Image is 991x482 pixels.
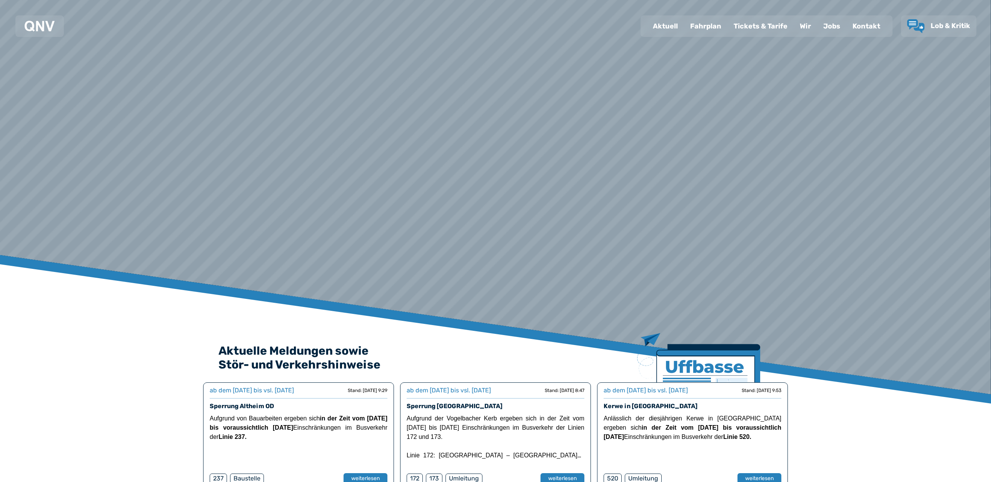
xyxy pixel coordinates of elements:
[604,402,697,410] a: Kerwe in [GEOGRAPHIC_DATA]
[604,415,781,440] span: Anlässlich der diesjährigen Kerwe in [GEOGRAPHIC_DATA] ergeben sich Einschränkungen im Busverkehr...
[348,387,387,394] div: Stand: [DATE] 9:29
[407,402,502,410] a: Sperrung [GEOGRAPHIC_DATA]
[604,424,781,440] strong: in der Zeit vom [DATE] bis voraussichtlich [DATE]
[219,344,772,372] h2: Aktuelle Meldungen sowie Stör- und Verkehrshinweise
[210,402,274,410] a: Sperrung Altheim OD
[723,434,751,440] strong: Linie 520.
[647,16,684,36] a: Aktuell
[742,387,781,394] div: Stand: [DATE] 9:53
[684,16,727,36] a: Fahrplan
[25,18,55,34] a: QNV Logo
[407,415,584,440] span: Aufgrund der Vogelbacher Kerb ergeben sich in der Zeit vom [DATE] bis [DATE] Einschränkungen im B...
[817,16,846,36] a: Jobs
[210,415,387,440] span: Aufgrund von Bauarbeiten ergeben sich Einschränkungen im Busverkehr der
[794,16,817,36] a: Wir
[907,19,970,33] a: Lob & Kritik
[931,22,970,30] span: Lob & Kritik
[210,386,294,395] div: ab dem [DATE] bis vsl. [DATE]
[604,386,688,395] div: ab dem [DATE] bis vsl. [DATE]
[407,452,584,468] span: Linie 172: [GEOGRAPHIC_DATA] – [GEOGRAPHIC_DATA] – [GEOGRAPHIC_DATA]
[219,434,247,440] strong: Linie 237.
[407,386,491,395] div: ab dem [DATE] bis vsl. [DATE]
[637,333,760,429] img: Zeitung mit Titel Uffbase
[846,16,886,36] a: Kontakt
[25,21,55,32] img: QNV Logo
[727,16,794,36] a: Tickets & Tarife
[545,387,584,394] div: Stand: [DATE] 8:47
